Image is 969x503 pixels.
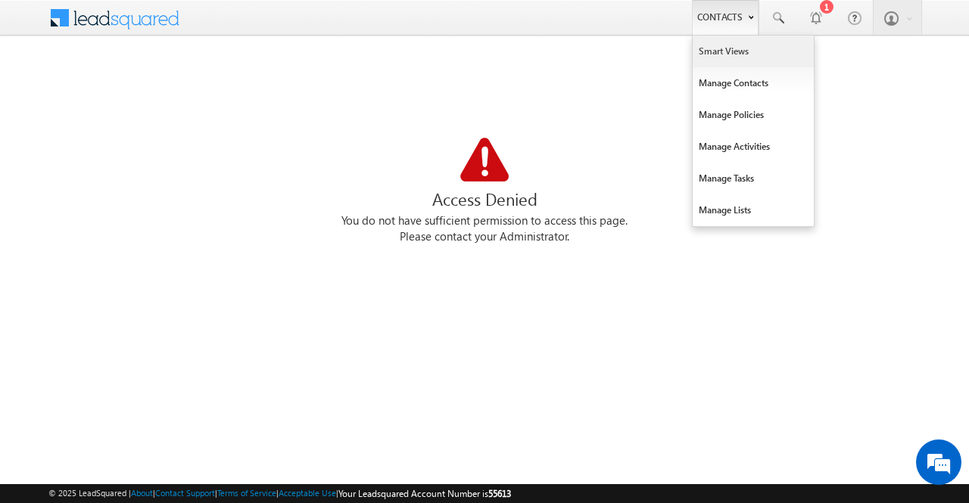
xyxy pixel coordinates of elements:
a: Terms of Service [217,488,276,498]
a: Manage Policies [693,99,814,131]
a: Contact Support [155,488,215,498]
a: Smart Views [693,36,814,67]
a: Manage Activities [693,131,814,163]
a: Acceptable Use [279,488,336,498]
a: Manage Contacts [693,67,814,99]
div: Access Denied [48,185,921,213]
div: You do not have sufficient permission to access this page. [48,213,921,229]
span: Your Leadsquared Account Number is [338,488,511,499]
a: About [131,488,153,498]
img: Access Denied [460,138,509,182]
a: Manage Lists [693,194,814,226]
a: Manage Tasks [693,163,814,194]
span: 55613 [488,488,511,499]
div: Please contact your Administrator. [48,229,921,245]
span: © 2025 LeadSquared | | | | | [48,486,511,501]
